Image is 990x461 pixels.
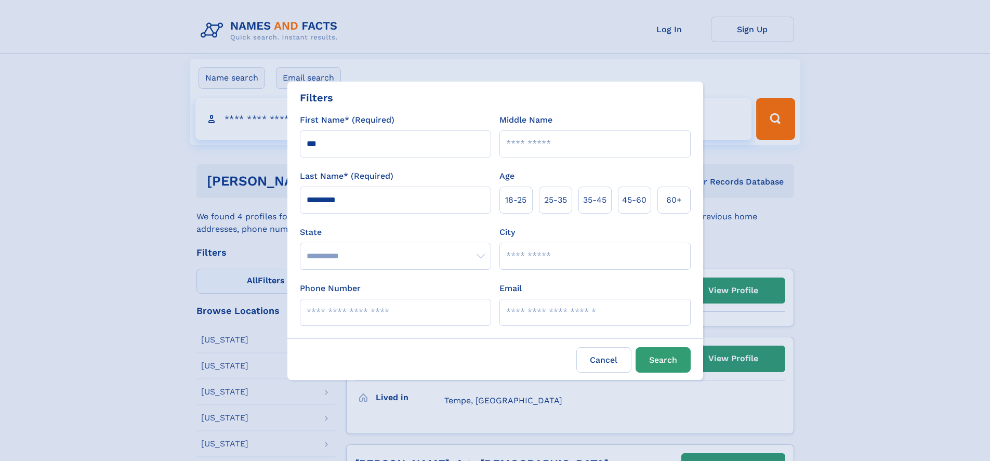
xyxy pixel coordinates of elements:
[583,194,606,206] span: 35‑45
[505,194,526,206] span: 18‑25
[622,194,646,206] span: 45‑60
[300,170,393,182] label: Last Name* (Required)
[300,282,361,295] label: Phone Number
[576,347,631,373] label: Cancel
[300,90,333,106] div: Filters
[300,114,394,126] label: First Name* (Required)
[300,226,491,239] label: State
[666,194,682,206] span: 60+
[544,194,567,206] span: 25‑35
[499,226,515,239] label: City
[499,282,522,295] label: Email
[499,114,552,126] label: Middle Name
[636,347,691,373] button: Search
[499,170,514,182] label: Age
